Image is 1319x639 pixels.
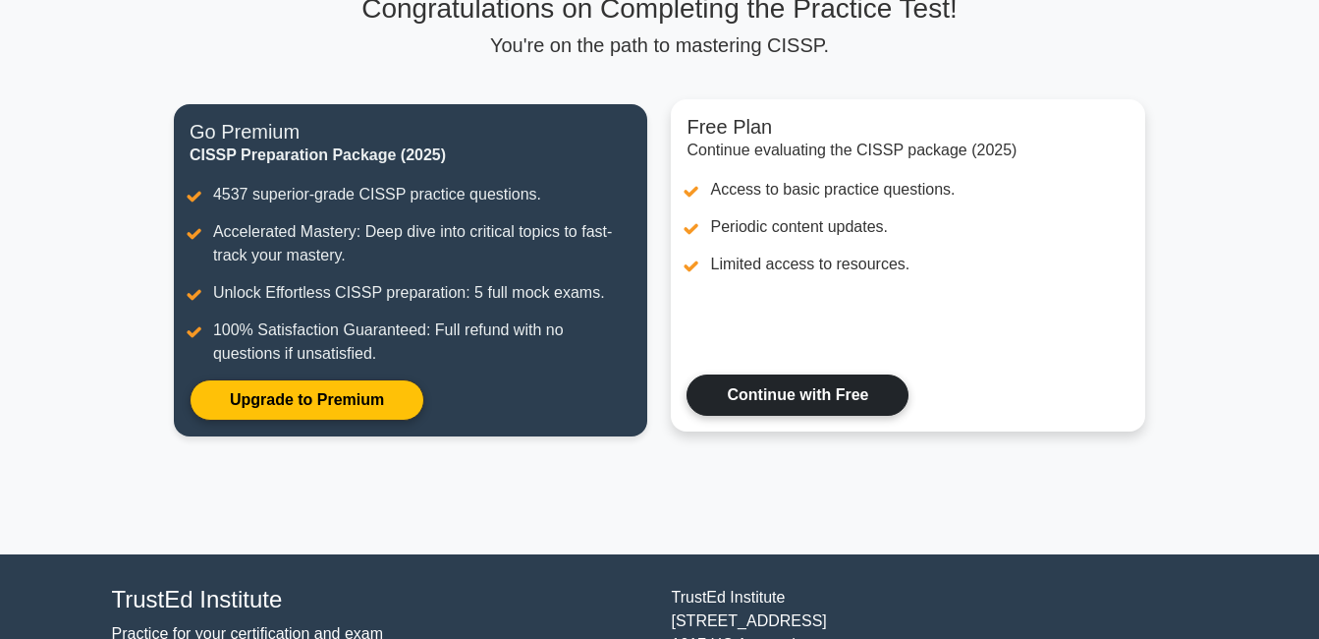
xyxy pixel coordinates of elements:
h4: TrustEd Institute [112,586,648,614]
a: Continue with Free [687,375,908,416]
a: Upgrade to Premium [190,379,424,421]
p: You're on the path to mastering CISSP. [174,33,1145,57]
